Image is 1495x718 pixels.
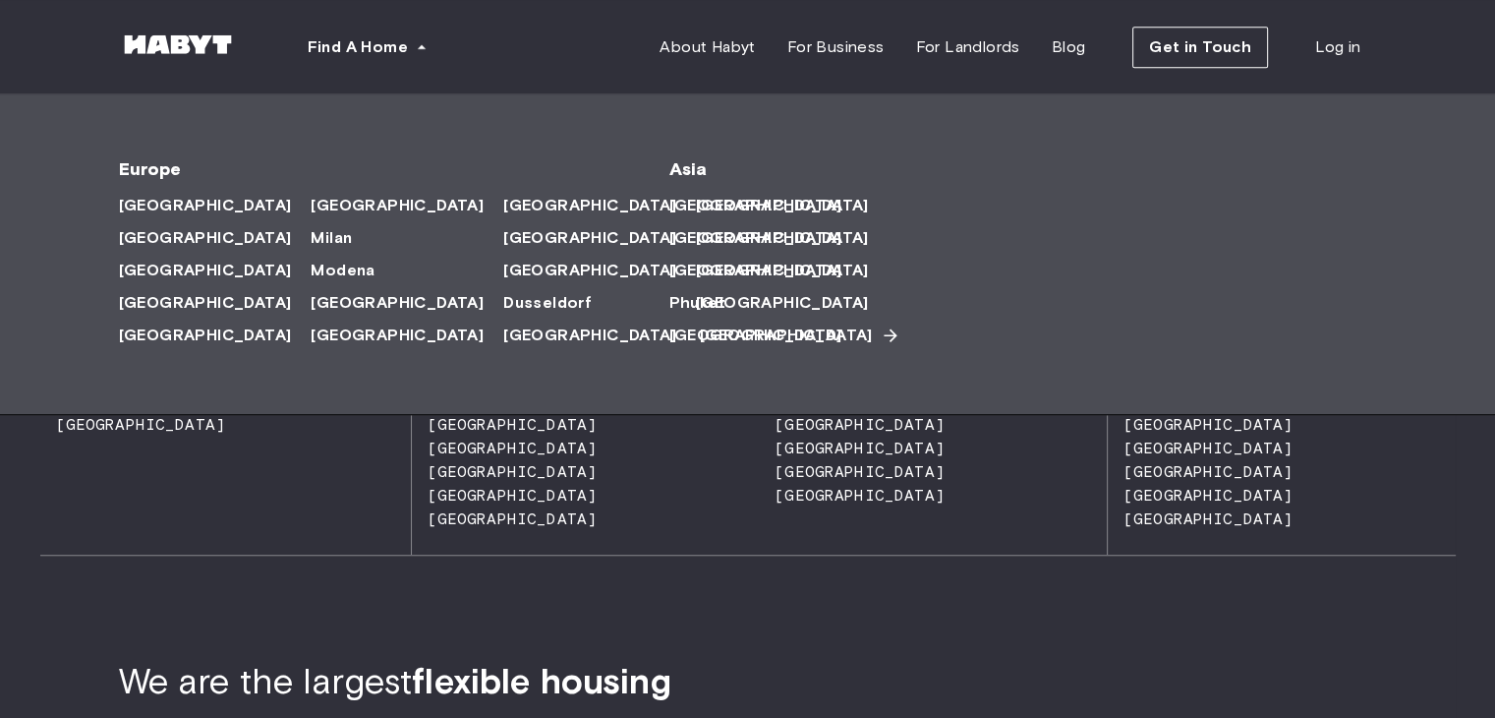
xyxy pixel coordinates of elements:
span: [GEOGRAPHIC_DATA] [311,194,484,217]
span: [GEOGRAPHIC_DATA] [119,324,292,347]
span: [GEOGRAPHIC_DATA] [412,415,598,434]
a: [GEOGRAPHIC_DATA] [669,259,862,282]
a: For Landlords [899,28,1035,67]
span: [GEOGRAPHIC_DATA] [412,509,598,528]
span: [GEOGRAPHIC_DATA] [759,439,945,457]
a: [GEOGRAPHIC_DATA] [696,291,889,315]
span: [GEOGRAPHIC_DATA] [759,462,945,481]
span: Phuket [669,291,725,315]
span: [GEOGRAPHIC_DATA] [1108,486,1294,505]
a: [GEOGRAPHIC_DATA] [700,324,892,347]
span: [GEOGRAPHIC_DATA] [412,486,598,505]
span: [GEOGRAPHIC_DATA] [503,259,676,282]
span: [GEOGRAPHIC_DATA] [311,324,484,347]
span: Europe [119,157,606,181]
span: Get in Touch [1149,35,1251,59]
a: Blog [1036,28,1102,67]
a: [GEOGRAPHIC_DATA] [669,226,862,250]
a: For Business [772,28,900,67]
a: [GEOGRAPHIC_DATA] [669,324,862,347]
span: [GEOGRAPHIC_DATA] [1108,415,1294,434]
span: About Habyt [660,35,755,59]
a: Modena [311,259,394,282]
a: [GEOGRAPHIC_DATA] [696,226,889,250]
span: Asia [669,157,827,181]
a: About Habyt [644,28,771,67]
a: [GEOGRAPHIC_DATA] [119,291,312,315]
span: Log in [1315,35,1360,59]
button: Find A Home [292,28,443,67]
a: [GEOGRAPHIC_DATA] [311,194,503,217]
span: [GEOGRAPHIC_DATA] [412,462,598,481]
span: [GEOGRAPHIC_DATA] [311,291,484,315]
a: [GEOGRAPHIC_DATA] [119,259,312,282]
button: Get in Touch [1132,27,1268,68]
span: Modena [311,259,374,282]
a: [GEOGRAPHIC_DATA] [503,194,696,217]
a: Log in [1299,28,1376,67]
img: Habyt [119,34,237,54]
span: [GEOGRAPHIC_DATA] [119,226,292,250]
span: For Landlords [915,35,1019,59]
span: Milan [311,226,352,250]
span: [GEOGRAPHIC_DATA] [503,226,676,250]
a: [GEOGRAPHIC_DATA] [503,324,696,347]
a: [GEOGRAPHIC_DATA] [696,259,889,282]
a: [GEOGRAPHIC_DATA] [669,194,862,217]
span: [GEOGRAPHIC_DATA] [119,194,292,217]
span: [GEOGRAPHIC_DATA] [119,259,292,282]
span: [GEOGRAPHIC_DATA] [412,439,598,457]
span: [GEOGRAPHIC_DATA] [1108,509,1294,528]
a: [GEOGRAPHIC_DATA] [119,194,312,217]
span: Find A Home [308,35,408,59]
span: [GEOGRAPHIC_DATA] [503,324,676,347]
a: [GEOGRAPHIC_DATA] [503,259,696,282]
a: Dusseldorf [503,291,611,315]
a: [GEOGRAPHIC_DATA] [311,324,503,347]
span: [GEOGRAPHIC_DATA] [40,415,226,434]
span: [GEOGRAPHIC_DATA] [696,291,869,315]
a: [GEOGRAPHIC_DATA] [696,194,889,217]
a: Milan [311,226,372,250]
a: [GEOGRAPHIC_DATA] [311,291,503,315]
a: [GEOGRAPHIC_DATA] [119,324,312,347]
span: [GEOGRAPHIC_DATA] [669,259,842,282]
span: [GEOGRAPHIC_DATA] [669,226,842,250]
span: [GEOGRAPHIC_DATA] [503,194,676,217]
span: [GEOGRAPHIC_DATA] [669,194,842,217]
span: Dusseldorf [503,291,592,315]
span: [GEOGRAPHIC_DATA] [119,291,292,315]
span: [GEOGRAPHIC_DATA] [759,415,945,434]
a: Phuket [669,291,745,315]
span: [GEOGRAPHIC_DATA] [669,324,842,347]
span: For Business [787,35,885,59]
a: [GEOGRAPHIC_DATA] [503,226,696,250]
span: [GEOGRAPHIC_DATA] [1108,462,1294,481]
a: [GEOGRAPHIC_DATA] [119,226,312,250]
span: Blog [1052,35,1086,59]
span: [GEOGRAPHIC_DATA] [759,486,945,505]
span: [GEOGRAPHIC_DATA] [1108,439,1294,457]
